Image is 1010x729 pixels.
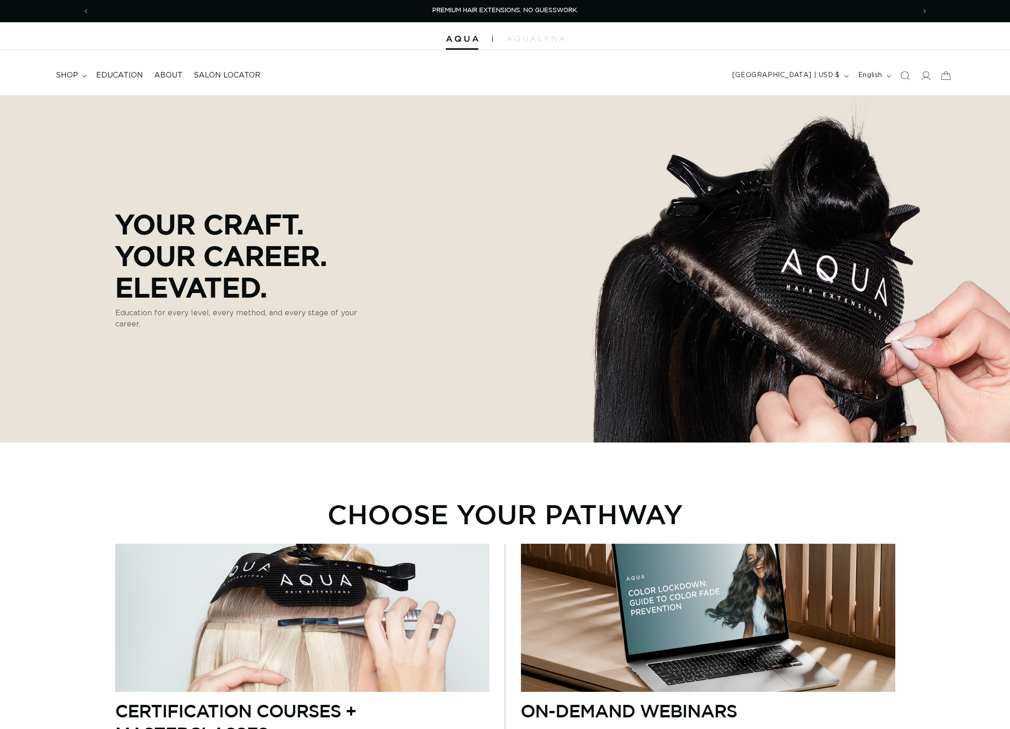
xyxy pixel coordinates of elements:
[732,71,840,80] span: [GEOGRAPHIC_DATA] | USD $
[507,36,565,41] img: aqualyna.com
[50,65,91,86] summary: shop
[327,498,683,530] p: Choose Your Pathway
[154,71,182,80] span: About
[858,71,882,80] span: English
[521,699,895,722] p: On-Demand Webinars
[727,67,853,85] button: [GEOGRAPHIC_DATA] | USD $
[188,65,266,86] a: Salon Locator
[56,71,78,80] span: shop
[149,65,188,86] a: About
[914,2,935,20] button: Next announcement
[115,208,380,303] p: Your Craft. Your Career. Elevated.
[895,65,915,86] summary: Search
[446,36,478,42] img: Aqua Hair Extensions
[91,65,149,86] a: Education
[76,2,96,20] button: Previous announcement
[853,67,895,85] button: English
[115,307,380,330] p: Education for every level, every method, and every stage of your career.
[432,7,578,13] span: PREMIUM HAIR EXTENSIONS. NO GUESSWORK.
[96,71,143,80] span: Education
[194,71,261,80] span: Salon Locator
